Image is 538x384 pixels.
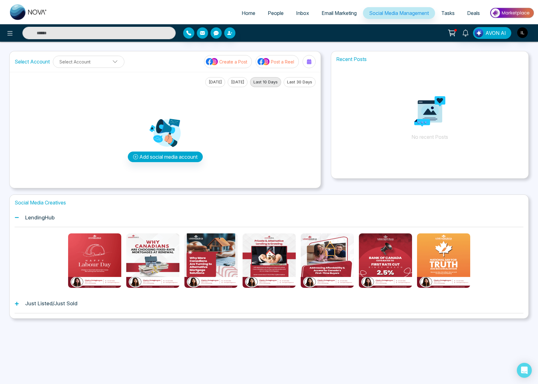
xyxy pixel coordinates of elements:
[235,7,262,19] a: Home
[461,7,486,19] a: Deals
[331,65,528,159] p: No recent Posts
[10,4,47,20] img: Nova CRM Logo
[256,55,299,68] button: social-media-iconPost a Reel
[204,55,252,68] button: social-media-iconCreate a Post
[363,7,435,19] a: Social Media Management
[268,10,284,16] span: People
[219,59,247,65] p: Create a Post
[414,96,445,127] img: Analytics png
[262,7,290,19] a: People
[441,10,455,16] span: Tasks
[150,117,181,148] img: Analytics png
[284,77,316,87] button: Last 30 Days
[322,10,357,16] span: Email Marketing
[25,300,77,307] h1: Just Listed/Just Sold
[15,200,523,206] h1: Social Media Creatives
[53,56,124,68] button: Select Account
[467,10,480,16] span: Deals
[257,58,270,66] img: social-media-icon
[315,7,363,19] a: Email Marketing
[250,77,281,87] button: Last 10 Days
[517,363,532,378] div: Open Intercom Messenger
[369,10,429,16] span: Social Media Management
[331,56,528,62] h1: Recent Posts
[290,7,315,19] a: Inbox
[25,214,55,221] h1: LendingHub
[489,6,534,20] img: Market-place.gif
[205,77,225,87] button: [DATE]
[15,58,50,65] label: Select Account
[206,58,218,66] img: social-media-icon
[435,7,461,19] a: Tasks
[485,29,506,37] span: AVON AI
[517,27,528,38] img: User Avatar
[271,59,294,65] p: Post a Reel
[128,152,203,162] button: Add social media account
[228,77,248,87] button: [DATE]
[475,29,483,37] img: Lead Flow
[242,10,255,16] span: Home
[473,27,511,39] button: AVON AI
[296,10,309,16] span: Inbox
